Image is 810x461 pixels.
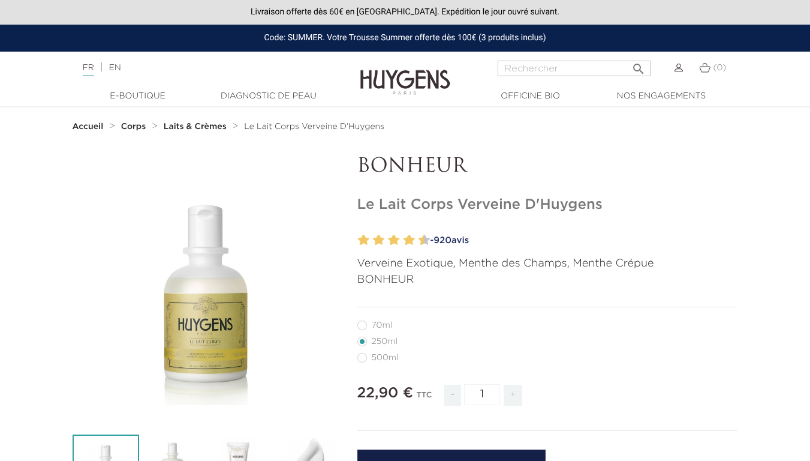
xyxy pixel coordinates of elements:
[628,57,649,73] button: 
[357,196,738,214] h1: Le Lait Corps Verveine D'Huygens
[109,64,121,72] a: EN
[357,272,738,288] p: BONHEUR
[357,353,413,363] label: 500ml
[371,232,375,249] label: 3
[121,122,146,131] strong: Corps
[164,122,227,131] strong: Laits & Crèmes
[713,64,726,72] span: (0)
[357,386,413,400] span: 22,90 €
[498,61,651,76] input: Rechercher
[164,122,230,131] a: Laits & Crèmes
[357,155,738,178] p: BONHEUR
[83,64,94,76] a: FR
[244,122,384,131] a: Le Lait Corps Verveine D'Huygens
[360,50,450,97] img: Huygens
[375,232,384,249] label: 4
[357,256,738,272] p: Verveine Exotique, Menthe des Champs, Menthe Crépue
[357,321,407,330] label: 70ml
[601,90,721,103] a: Nos engagements
[391,232,400,249] label: 6
[406,232,415,249] label: 8
[471,90,591,103] a: Officine Bio
[504,385,523,406] span: +
[416,232,420,249] label: 9
[73,122,106,131] a: Accueil
[631,58,646,73] i: 
[426,232,738,250] a: -920avis
[209,90,329,103] a: Diagnostic de peau
[444,385,461,406] span: -
[356,232,360,249] label: 1
[73,122,104,131] strong: Accueil
[78,90,198,103] a: E-Boutique
[433,236,451,245] span: 920
[401,232,405,249] label: 7
[360,232,369,249] label: 2
[121,122,149,131] a: Corps
[464,384,500,405] input: Quantité
[386,232,390,249] label: 5
[77,61,329,75] div: |
[416,382,432,415] div: TTC
[421,232,430,249] label: 10
[357,337,412,346] label: 250ml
